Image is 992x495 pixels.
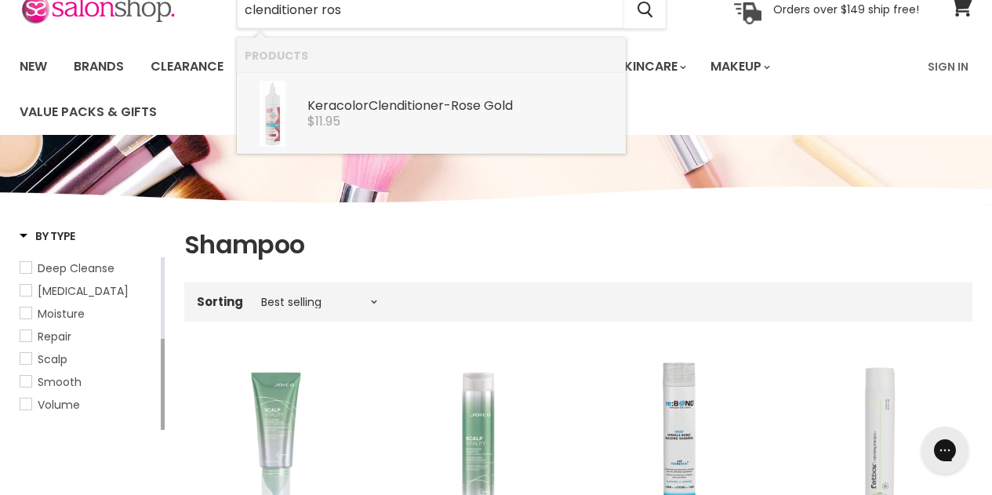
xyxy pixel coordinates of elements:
a: Smooth [20,373,158,391]
b: Ros [451,96,473,115]
a: Clearance [139,50,235,83]
li: Products: Keracolor Clenditioner - Rose Gold [237,73,626,154]
span: Moisture [38,306,85,322]
a: Sign In [918,50,978,83]
iframe: Gorgias live chat messenger [914,421,976,479]
a: Skincare [605,50,696,83]
img: KeracolorColour_ClenditionerRoseGold-59ml_1.webp [260,81,285,147]
span: Volume [38,397,80,413]
a: Brands [62,50,136,83]
a: Value Packs & Gifts [8,96,169,129]
li: Products [237,38,626,73]
span: $11.95 [307,112,340,130]
a: Makeup [699,50,779,83]
a: Hair Extension [20,282,158,300]
a: New [8,50,59,83]
b: Clenditioner [369,96,444,115]
span: Deep Cleanse [38,260,114,276]
a: Scalp [20,351,158,368]
span: Repair [38,329,71,344]
a: Volume [20,396,158,413]
span: [MEDICAL_DATA] [38,283,129,299]
p: Orders over $149 ship free! [773,2,919,16]
label: Sorting [197,295,243,308]
ul: Main menu [8,44,918,135]
h1: Shampoo [184,228,972,261]
span: Scalp [38,351,67,367]
h3: By Type [20,228,75,244]
a: Repair [20,328,158,345]
span: Smooth [38,374,82,390]
div: Keracolor - e Gold [307,99,618,115]
a: Moisture [20,305,158,322]
a: Deep Cleanse [20,260,158,277]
